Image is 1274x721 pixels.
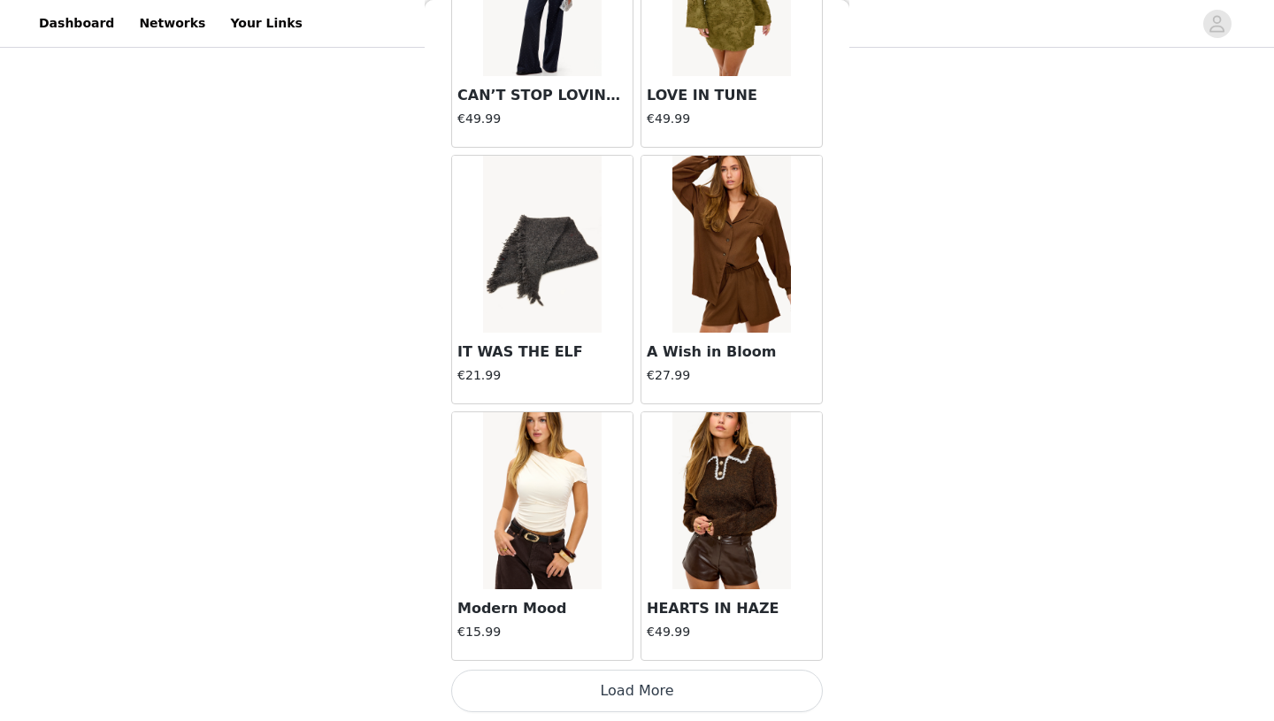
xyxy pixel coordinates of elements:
[483,412,601,589] img: Modern Mood
[647,341,817,363] h3: A Wish in Bloom
[457,85,627,106] h3: CAN’T STOP LOVING YOU
[1209,10,1225,38] div: avatar
[128,4,216,43] a: Networks
[672,156,790,333] img: A Wish in Bloom
[219,4,313,43] a: Your Links
[483,156,601,333] img: IT WAS THE ELF
[647,623,817,641] h4: €49.99
[647,85,817,106] h3: LOVE IN TUNE
[647,598,817,619] h3: HEARTS IN HAZE
[457,110,627,128] h4: €49.99
[647,110,817,128] h4: €49.99
[451,670,823,712] button: Load More
[28,4,125,43] a: Dashboard
[457,366,627,385] h4: €21.99
[457,598,627,619] h3: Modern Mood
[672,412,790,589] img: HEARTS IN HAZE
[647,366,817,385] h4: €27.99
[457,341,627,363] h3: IT WAS THE ELF
[457,623,627,641] h4: €15.99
